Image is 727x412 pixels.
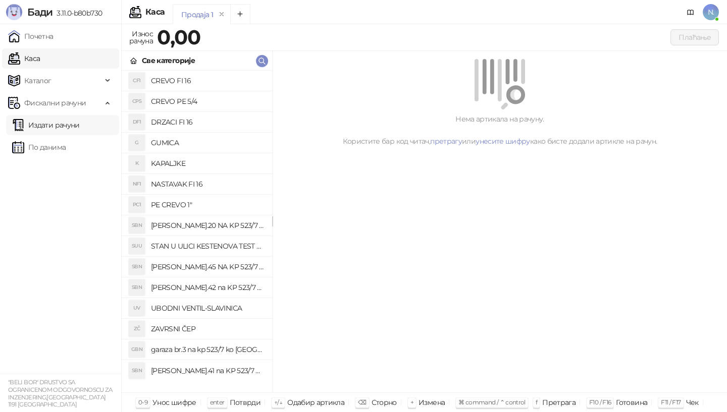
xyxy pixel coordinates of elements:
small: "BELI BOR" DRUSTVO SA OGRANICENOM ODGOVORNOSCU ZA INZENJERING,[GEOGRAPHIC_DATA] 1191 [GEOGRAPHIC_... [8,379,113,408]
h4: DRZACI FI 16 [151,114,264,130]
h4: STAN U ULICI KESTENOVA TEST BB [151,238,264,254]
h4: [PERSON_NAME].41 na KP 523/7 KO [GEOGRAPHIC_DATA] [151,363,264,379]
button: Add tab [230,4,250,24]
div: Одабир артикла [287,396,344,409]
span: Каталог [24,71,51,91]
button: remove [215,10,228,19]
div: SBN [129,363,145,379]
div: UV [129,300,145,316]
h4: ZAVRSNI ČEP [151,321,264,337]
h4: CREVO PE 5/4 [151,93,264,109]
div: GBN [129,341,145,358]
a: По данима [12,137,66,157]
div: Чек [686,396,699,409]
h4: KAPALJKE [151,155,264,171]
h4: [PERSON_NAME].42 na KP 523/7 KO Vrnjacka banja [151,279,264,296]
button: Плаћање [670,29,719,45]
div: Готовина [616,396,647,409]
div: SBN [129,217,145,233]
div: Нема артикала на рачуну. Користите бар код читач, или како бисте додали артикле на рачун. [285,113,715,147]
div: DF1 [129,114,145,130]
span: enter [210,398,225,406]
div: SBN [129,279,145,296]
a: Документација [683,4,699,20]
div: grid [122,71,272,392]
span: 3.11.0-b80b730 [53,9,102,18]
div: Све категорије [142,55,195,66]
span: F11 / F17 [661,398,681,406]
img: Logo [6,4,22,20]
span: f [536,398,537,406]
strong: 0,00 [157,25,200,49]
span: ⌘ command / ⌃ control [458,398,526,406]
div: Износ рачуна [127,27,155,47]
div: ZČ [129,321,145,337]
span: ⌫ [358,398,366,406]
div: SBN [129,259,145,275]
span: Фискални рачуни [24,93,86,113]
h4: NASTAVAK FI 16 [151,176,264,192]
span: N. [703,4,719,20]
a: унесите шифру [476,137,530,146]
div: Каса [145,8,165,16]
a: Каса [8,48,40,69]
a: Издати рачуни [12,115,80,135]
div: G [129,135,145,151]
a: претрагу [430,137,462,146]
div: Унос шифре [152,396,196,409]
span: ↑/↓ [274,398,282,406]
span: F10 / F16 [589,398,611,406]
div: Измена [419,396,445,409]
span: Бади [27,6,53,18]
span: + [410,398,413,406]
h4: [PERSON_NAME].45 NA KP 523/7 KO [GEOGRAPHIC_DATA] [151,259,264,275]
a: Почетна [8,26,54,46]
div: Продаја 1 [181,9,213,20]
div: Претрага [542,396,576,409]
div: K [129,155,145,171]
h4: UBODNI VENTIL-SLAVINICA [151,300,264,316]
span: 0-9 [138,398,147,406]
h4: [PERSON_NAME].20 NA KP 523/7 KO [GEOGRAPHIC_DATA] [151,217,264,233]
div: NF1 [129,176,145,192]
div: CP5 [129,93,145,109]
div: CF1 [129,73,145,89]
h4: GUMICA [151,135,264,151]
div: PC1 [129,197,145,213]
h4: PE CREVO 1" [151,197,264,213]
h4: garaza br.3 na kp 523/7 ko [GEOGRAPHIC_DATA] [151,341,264,358]
div: Потврди [230,396,261,409]
h4: CREVO FI 16 [151,73,264,89]
div: Сторно [372,396,397,409]
div: SUU [129,238,145,254]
